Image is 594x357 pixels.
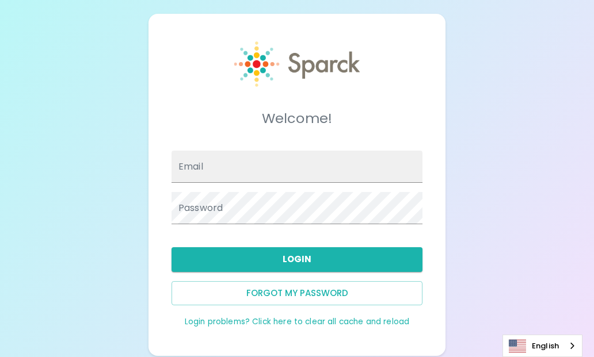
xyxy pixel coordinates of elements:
aside: Language selected: English [502,335,582,357]
img: Sparck logo [234,41,360,87]
a: Login problems? Click here to clear all cache and reload [185,316,409,327]
h5: Welcome! [172,109,422,128]
button: Login [172,247,422,271]
button: Forgot my password [172,281,422,305]
div: Language [502,335,582,357]
a: English [503,335,582,356]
